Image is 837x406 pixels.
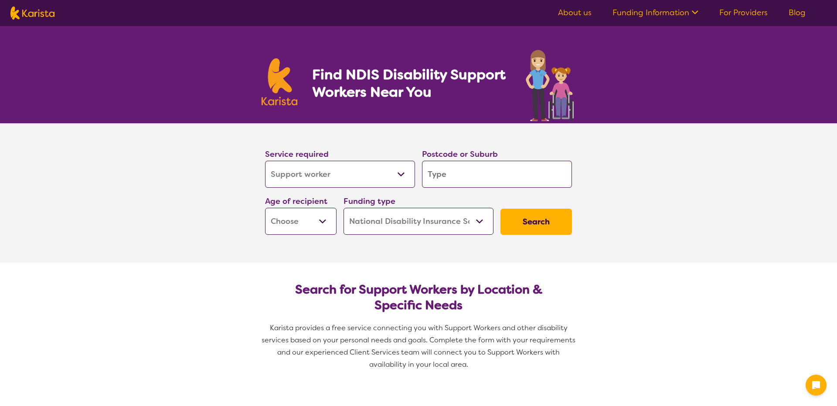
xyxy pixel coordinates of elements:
[719,7,768,18] a: For Providers
[262,323,577,369] span: Karista provides a free service connecting you with Support Workers and other disability services...
[525,47,575,123] img: support-worker
[500,209,572,235] button: Search
[265,196,327,206] label: Age of recipient
[612,7,698,18] a: Funding Information
[789,7,806,18] a: Blog
[558,7,592,18] a: About us
[265,149,329,159] label: Service required
[272,282,565,313] h2: Search for Support Workers by Location & Specific Needs
[422,161,572,188] input: Type
[262,58,297,105] img: Karista logo
[10,7,54,20] img: Karista logo
[312,66,507,101] h1: Find NDIS Disability Support Workers Near You
[344,196,395,206] label: Funding type
[422,149,498,159] label: Postcode or Suburb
